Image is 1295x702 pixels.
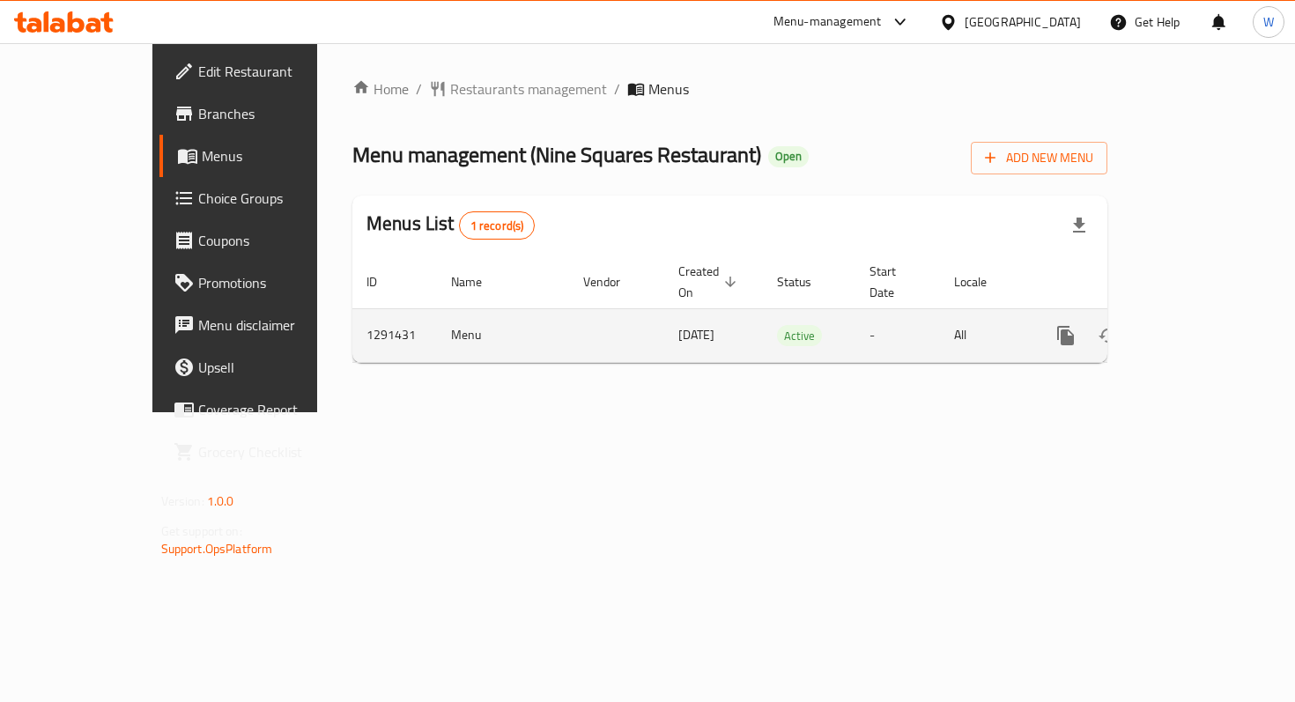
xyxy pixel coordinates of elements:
[450,78,607,100] span: Restaurants management
[940,308,1031,362] td: All
[855,308,940,362] td: -
[161,537,273,560] a: Support.OpsPlatform
[159,177,368,219] a: Choice Groups
[159,304,368,346] a: Menu disclaimer
[161,490,204,513] span: Version:
[159,431,368,473] a: Grocery Checklist
[159,219,368,262] a: Coupons
[352,135,761,174] span: Menu management ( Nine Squares Restaurant )
[777,326,822,346] span: Active
[198,272,354,293] span: Promotions
[648,78,689,100] span: Menus
[985,147,1093,169] span: Add New Menu
[777,271,834,292] span: Status
[198,314,354,336] span: Menu disclaimer
[198,357,354,378] span: Upsell
[198,188,354,209] span: Choice Groups
[159,388,368,431] a: Coverage Report
[437,308,569,362] td: Menu
[965,12,1081,32] div: [GEOGRAPHIC_DATA]
[352,308,437,362] td: 1291431
[159,262,368,304] a: Promotions
[416,78,422,100] li: /
[678,323,714,346] span: [DATE]
[198,103,354,124] span: Branches
[768,146,809,167] div: Open
[352,78,1107,100] nav: breadcrumb
[202,145,354,166] span: Menus
[366,211,535,240] h2: Menus List
[678,261,742,303] span: Created On
[198,230,354,251] span: Coupons
[159,346,368,388] a: Upsell
[1263,12,1274,32] span: W
[429,78,607,100] a: Restaurants management
[161,520,242,543] span: Get support on:
[159,92,368,135] a: Branches
[1087,314,1129,357] button: Change Status
[1031,255,1228,309] th: Actions
[459,211,536,240] div: Total records count
[1045,314,1087,357] button: more
[159,135,368,177] a: Menus
[777,325,822,346] div: Active
[971,142,1107,174] button: Add New Menu
[1058,204,1100,247] div: Export file
[198,441,354,462] span: Grocery Checklist
[366,271,400,292] span: ID
[869,261,919,303] span: Start Date
[198,61,354,82] span: Edit Restaurant
[460,218,535,234] span: 1 record(s)
[768,149,809,164] span: Open
[159,50,368,92] a: Edit Restaurant
[954,271,1010,292] span: Locale
[614,78,620,100] li: /
[198,399,354,420] span: Coverage Report
[352,255,1228,363] table: enhanced table
[352,78,409,100] a: Home
[207,490,234,513] span: 1.0.0
[773,11,882,33] div: Menu-management
[583,271,643,292] span: Vendor
[451,271,505,292] span: Name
